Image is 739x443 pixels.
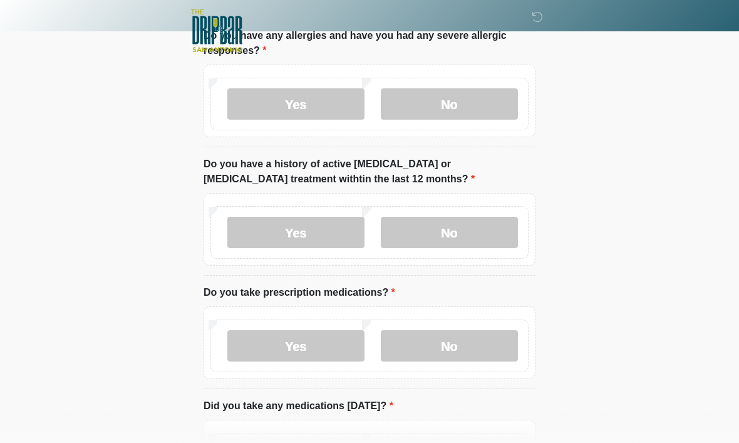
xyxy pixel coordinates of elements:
[204,399,393,414] label: Did you take any medications [DATE]?
[227,88,364,120] label: Yes
[381,217,518,248] label: No
[204,157,535,187] label: Do you have a history of active [MEDICAL_DATA] or [MEDICAL_DATA] treatment withtin the last 12 mo...
[381,330,518,362] label: No
[227,217,364,248] label: Yes
[227,330,364,362] label: Yes
[204,285,395,300] label: Do you take prescription medications?
[381,88,518,120] label: No
[191,9,242,53] img: The DRIPBaR - San Antonio Fossil Creek Logo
